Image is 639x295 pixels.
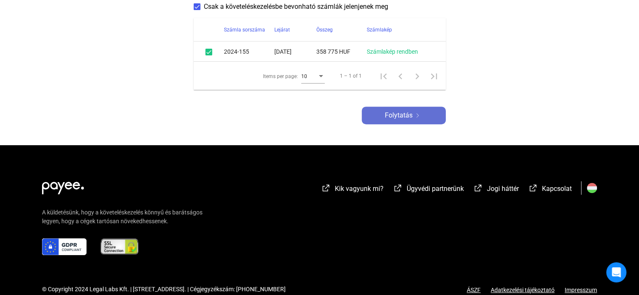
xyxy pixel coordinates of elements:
[274,25,290,35] div: Lejárat
[224,25,265,35] div: Számla sorszáma
[42,285,286,294] div: © Copyright 2024 Legal Labs Kft. | [STREET_ADDRESS]. | Cégjegyzékszám: [PHONE_NUMBER]
[413,113,423,117] img: arrow-right-white
[321,184,331,192] img: external-link-white
[393,184,403,192] img: external-link-white
[362,107,446,124] button: Folytatásarrow-right-white
[274,42,316,62] td: [DATE]
[407,185,464,193] span: Ügyvédi partnerünk
[481,287,565,293] a: Adatkezelési tájékoztató
[467,287,481,293] a: ÁSZF
[375,68,392,84] button: First page
[340,71,362,81] div: 1 – 1 of 1
[542,185,572,193] span: Kapcsolat
[301,73,307,79] span: 10
[224,25,274,35] div: Számla sorszáma
[393,186,464,194] a: external-link-whiteÜgyvédi partnerünk
[263,71,298,81] div: Items per page:
[42,238,87,255] img: gdpr
[587,183,597,193] img: HU.svg
[316,25,333,35] div: Összeg
[100,238,139,255] img: ssl
[565,287,597,293] a: Impresszum
[409,68,426,84] button: Next page
[367,25,392,35] div: Számlakép
[204,2,388,12] span: Csak a követeléskezelésbe bevonható számlák jelenjenek meg
[473,186,519,194] a: external-link-whiteJogi háttér
[335,185,384,193] span: Kik vagyunk mi?
[367,25,436,35] div: Számlakép
[528,184,538,192] img: external-link-white
[426,68,442,84] button: Last page
[224,42,274,62] td: 2024-155
[301,71,325,81] mat-select: Items per page:
[316,25,367,35] div: Összeg
[487,185,519,193] span: Jogi háttér
[274,25,316,35] div: Lejárat
[316,42,367,62] td: 358 775 HUF
[392,68,409,84] button: Previous page
[473,184,483,192] img: external-link-white
[528,186,572,194] a: external-link-whiteKapcsolat
[606,262,626,282] div: Open Intercom Messenger
[385,110,413,120] span: Folytatás
[321,186,384,194] a: external-link-whiteKik vagyunk mi?
[42,177,84,194] img: white-payee-white-dot.svg
[367,48,418,55] a: Számlakép rendben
